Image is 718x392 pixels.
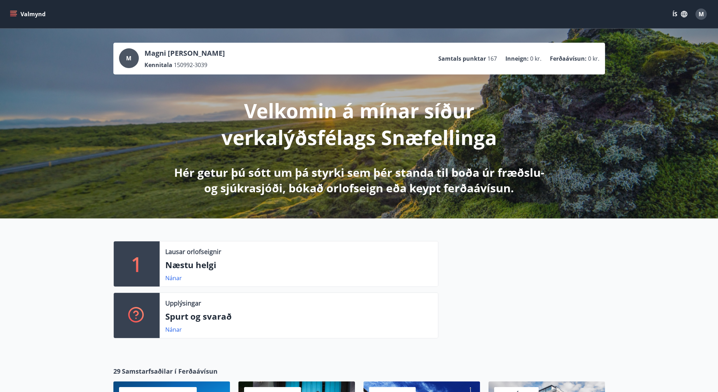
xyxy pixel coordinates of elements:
p: Lausar orlofseignir [165,247,221,256]
a: Nánar [165,326,182,333]
span: M [126,54,131,62]
span: 29 [113,367,120,376]
p: Magni [PERSON_NAME] [144,48,225,58]
p: Velkomin á mínar síður verkalýðsfélags Snæfellinga [173,97,546,151]
button: menu [8,8,48,20]
p: Inneign : [505,55,529,62]
p: 1 [131,251,142,277]
button: M [693,6,710,23]
span: 150992-3039 [174,61,207,69]
span: 0 kr. [588,55,599,62]
p: Samtals punktar [438,55,486,62]
a: Nánar [165,274,182,282]
span: Samstarfsaðilar í Ferðaávísun [122,367,218,376]
p: Upplýsingar [165,298,201,308]
p: Spurt og svarað [165,310,432,322]
span: 167 [487,55,497,62]
p: Hér getur þú sótt um þá styrki sem þér standa til boða úr fræðslu- og sjúkrasjóði, bókað orlofsei... [173,165,546,196]
span: 0 kr. [530,55,541,62]
span: M [699,10,704,18]
button: ÍS [669,8,691,20]
p: Kennitala [144,61,172,69]
p: Ferðaávísun : [550,55,587,62]
p: Næstu helgi [165,259,432,271]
